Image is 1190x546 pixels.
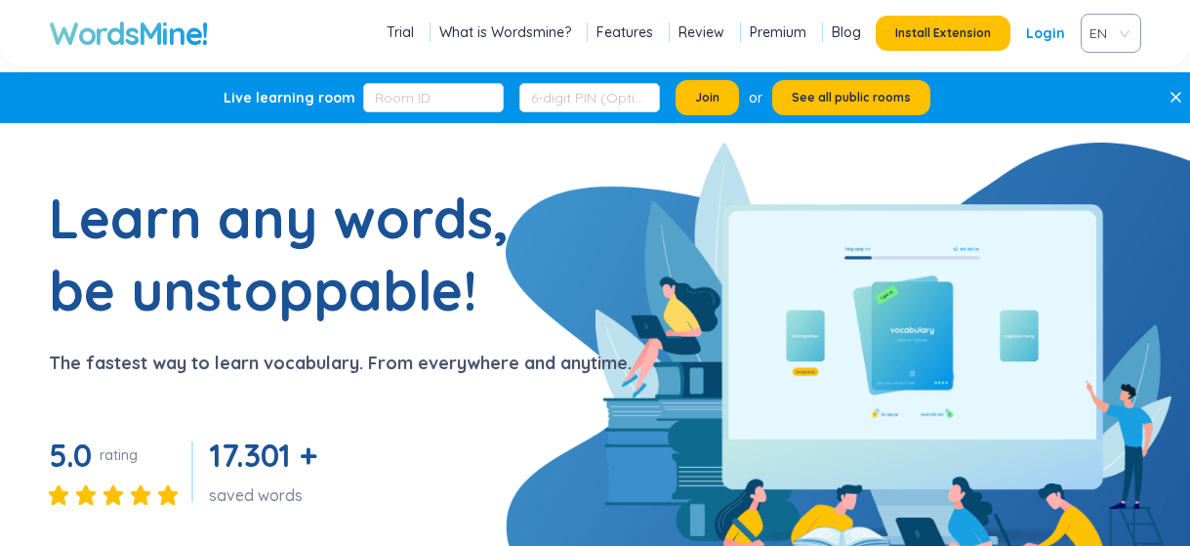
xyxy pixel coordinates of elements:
[895,25,991,41] span: Install Extension
[209,484,324,506] div: saved words
[224,88,355,107] div: Live learning room
[695,90,719,105] span: Join
[749,87,762,108] div: or
[49,14,208,53] a: WordsMine!
[676,80,739,115] button: Join
[363,83,504,112] input: Room ID
[519,83,660,112] input: 6-digit PIN (Optional)
[792,90,911,105] span: See all public rooms
[100,445,138,465] div: rating
[596,22,653,42] a: Features
[832,22,861,42] a: Blog
[387,22,414,42] a: Trial
[1026,16,1065,51] a: Login
[678,22,724,42] a: Review
[876,16,1010,51] button: Install Extension
[49,182,537,326] h1: Learn any words, be unstoppable!
[209,436,316,475] span: 17.301 +
[49,350,632,377] p: The fastest way to learn vocabulary. From everywhere and anytime.
[772,80,930,115] button: See all public rooms
[1089,19,1125,48] span: VIE
[49,436,92,475] span: 5.0
[439,22,571,42] a: What is Wordsmine?
[750,22,806,42] a: Premium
